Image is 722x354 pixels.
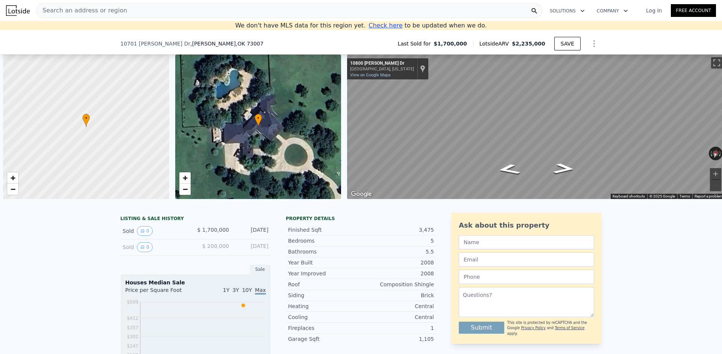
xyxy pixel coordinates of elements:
button: Company [591,4,634,18]
div: 3,475 [361,226,434,234]
div: Bathrooms [288,248,361,255]
img: Lotside [6,5,30,16]
button: Solutions [544,4,591,18]
span: − [11,184,15,194]
div: Central [361,302,434,310]
span: • [255,115,262,122]
input: Name [459,235,594,249]
button: SAVE [554,37,581,50]
div: 1,105 [361,335,434,343]
a: Open this area in Google Maps (opens a new window) [349,189,374,199]
div: We don't have MLS data for this region yet. [235,21,487,30]
button: Zoom out [710,180,721,191]
button: View historical data [137,226,153,236]
path: Go Southwest, Sorentino Dr [487,161,530,178]
span: , OK 73007 [236,41,264,47]
button: Keyboard shortcuts [613,194,645,199]
div: 2008 [361,259,434,266]
div: Houses Median Sale [125,279,266,286]
div: Heating [288,302,361,310]
div: [DATE] [235,242,268,252]
div: This site is protected by reCAPTCHA and the Google and apply. [507,320,594,336]
div: [GEOGRAPHIC_DATA], [US_STATE] [350,67,414,71]
span: $ 200,000 [202,243,229,249]
div: Price per Square Foot [125,286,196,298]
a: Privacy Policy [521,326,546,330]
tspan: $412 [127,316,138,321]
div: Property details [286,216,436,222]
span: + [11,173,15,182]
button: Show Options [587,36,602,51]
a: Zoom in [7,172,18,184]
span: Max [255,287,266,295]
input: Phone [459,270,594,284]
div: Roof [288,281,361,288]
div: Ask about this property [459,220,594,231]
button: Rotate counterclockwise [709,147,713,160]
div: • [82,114,90,127]
div: Garage Sqft [288,335,361,343]
div: Sale [250,264,271,274]
span: Check here [369,22,402,29]
div: LISTING & SALE HISTORY [120,216,271,223]
div: Year Improved [288,270,361,277]
div: Brick [361,292,434,299]
a: Zoom out [7,184,18,195]
tspan: $247 [127,343,138,349]
span: 10Y [242,287,252,293]
div: 5.5 [361,248,434,255]
div: Fireplaces [288,324,361,332]
input: Email [459,252,594,267]
span: Search an address or region [36,6,127,15]
div: 10800 [PERSON_NAME] Dr [350,61,414,67]
div: 2008 [361,270,434,277]
tspan: $509 [127,299,138,305]
div: [DATE] [235,226,268,236]
img: Google [349,189,374,199]
a: Terms of Service [555,326,584,330]
span: − [182,184,187,194]
button: Reset the view [711,146,720,161]
tspan: $302 [127,334,138,339]
div: 1 [361,324,434,332]
div: Cooling [288,313,361,321]
span: 3Y [232,287,239,293]
span: $1,700,000 [434,40,467,47]
div: Central [361,313,434,321]
span: + [182,173,187,182]
span: • [82,115,90,122]
div: Sold [123,226,190,236]
a: Show location on map [420,65,425,73]
a: Terms (opens in new tab) [680,194,690,198]
div: Siding [288,292,361,299]
div: 5 [361,237,434,245]
a: Free Account [671,4,716,17]
div: Composition Shingle [361,281,434,288]
a: Zoom in [179,172,191,184]
a: View on Google Maps [350,73,391,77]
a: Zoom out [179,184,191,195]
div: • [255,114,262,127]
tspan: $357 [127,325,138,330]
span: Lotside ARV [479,40,512,47]
span: 1Y [223,287,229,293]
button: View historical data [137,242,153,252]
path: Go East, Sorentino Dr [544,161,584,176]
span: Last Sold for [398,40,434,47]
span: , [PERSON_NAME] [190,40,263,47]
span: $2,235,000 [512,41,545,47]
span: $ 1,700,000 [197,227,229,233]
div: Bedrooms [288,237,361,245]
div: to be updated when we do. [369,21,487,30]
a: Log In [637,7,671,14]
div: Finished Sqft [288,226,361,234]
span: © 2025 Google [649,194,675,198]
div: Year Built [288,259,361,266]
span: 10701 [PERSON_NAME] Dr [120,40,190,47]
button: Submit [459,322,504,334]
div: Sold [123,242,190,252]
button: Zoom in [710,168,721,179]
